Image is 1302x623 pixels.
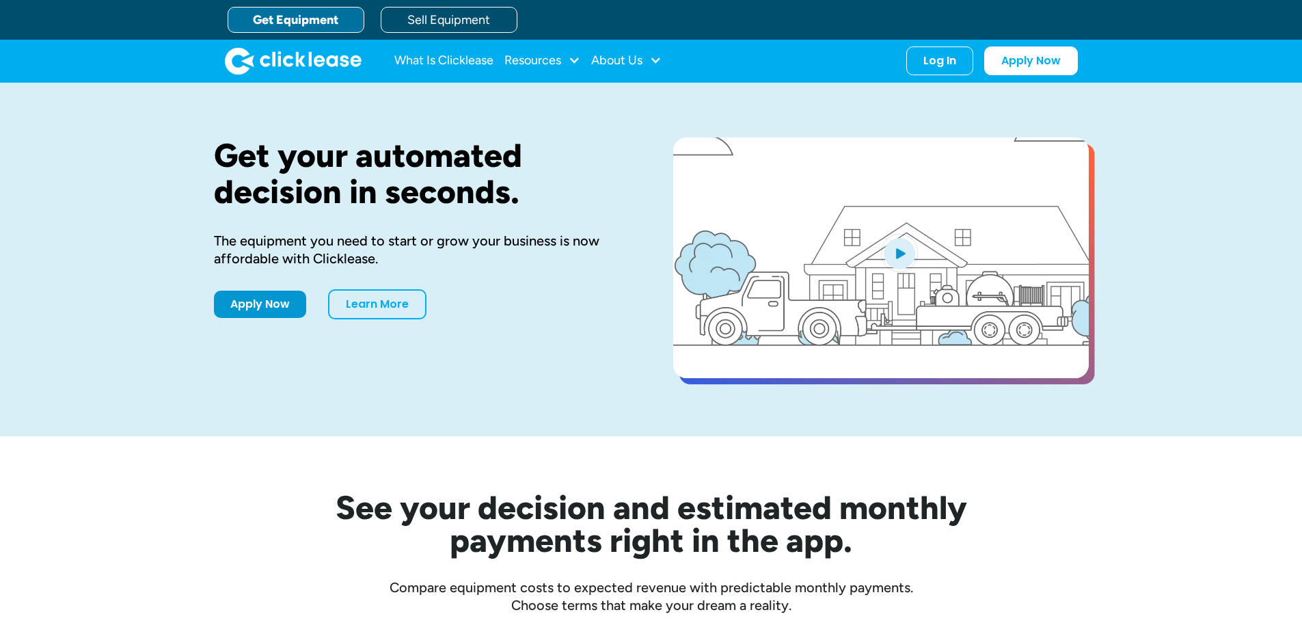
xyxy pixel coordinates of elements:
div: The equipment you need to start or grow your business is now affordable with Clicklease. [214,232,629,267]
img: Clicklease logo [225,47,362,75]
img: Blue play button logo on a light blue circular background [881,234,918,272]
h1: Get your automated decision in seconds. [214,137,629,210]
div: Log In [923,54,956,68]
a: Get Equipment [228,7,364,33]
div: Compare equipment costs to expected revenue with predictable monthly payments. Choose terms that ... [214,579,1089,614]
a: home [225,47,362,75]
div: Resources [504,47,580,75]
a: Sell Equipment [381,7,517,33]
h2: See your decision and estimated monthly payments right in the app. [269,491,1034,557]
a: open lightbox [673,137,1089,378]
a: Apply Now [214,291,306,318]
a: Learn More [328,289,426,319]
a: What Is Clicklease [394,47,493,75]
div: About Us [591,47,662,75]
a: Apply Now [984,47,1078,75]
